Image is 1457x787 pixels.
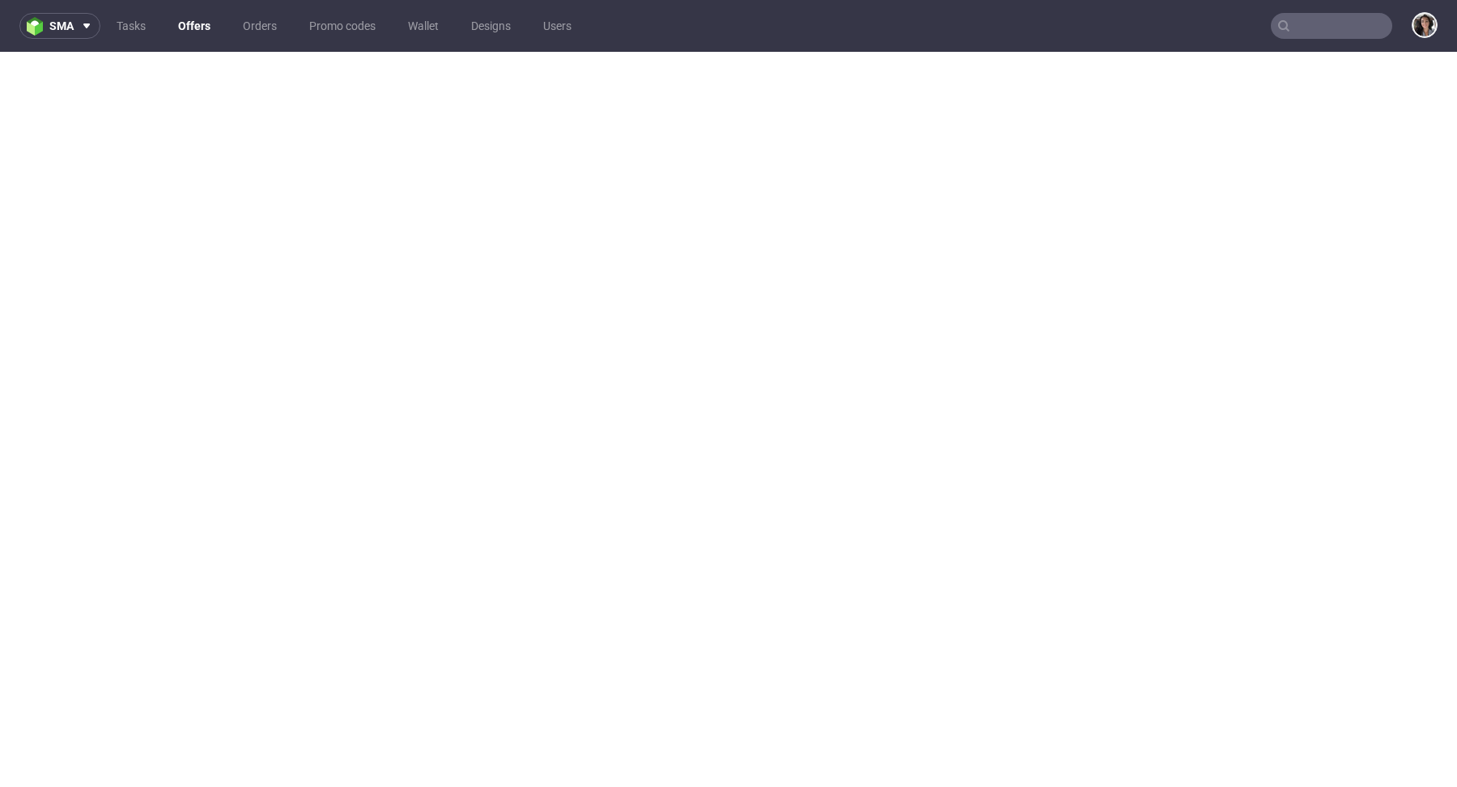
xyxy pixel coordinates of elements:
[27,17,49,36] img: logo
[1413,14,1436,36] img: Moreno Martinez Cristina
[168,13,220,39] a: Offers
[49,20,74,32] span: sma
[461,13,520,39] a: Designs
[233,13,287,39] a: Orders
[398,13,448,39] a: Wallet
[107,13,155,39] a: Tasks
[533,13,581,39] a: Users
[299,13,385,39] a: Promo codes
[19,13,100,39] button: sma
